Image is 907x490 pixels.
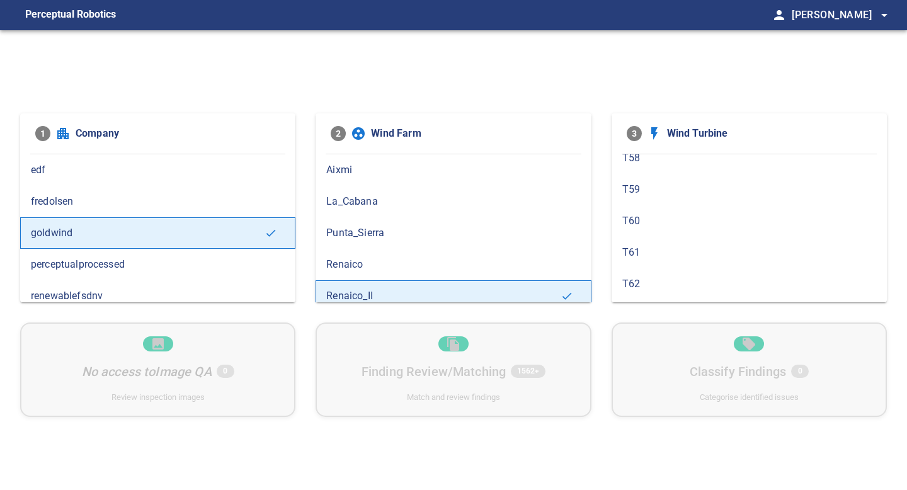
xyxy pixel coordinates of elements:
span: T60 [622,214,876,229]
button: [PERSON_NAME] [787,3,892,28]
div: T63 [612,300,887,331]
span: Punta_Sierra [326,225,580,241]
div: Punta_Sierra [316,217,591,249]
div: T58 [612,142,887,174]
span: T62 [622,276,876,292]
div: goldwind [20,217,295,249]
div: Aixmi [316,154,591,186]
div: renewablefsdnv [20,280,295,312]
div: Renaico [316,249,591,280]
span: 3 [627,126,642,141]
div: La_Cabana [316,186,591,217]
span: goldwind [31,225,265,241]
div: perceptualprocessed [20,249,295,280]
div: T59 [612,174,887,205]
span: Wind Farm [371,126,576,141]
span: Wind Turbine [667,126,872,141]
span: fredolsen [31,194,285,209]
div: T60 [612,205,887,237]
span: edf [31,162,285,178]
span: La_Cabana [326,194,580,209]
span: Company [76,126,280,141]
span: Renaico_II [326,288,560,304]
div: T61 [612,237,887,268]
span: [PERSON_NAME] [792,6,892,24]
span: renewablefsdnv [31,288,285,304]
span: 1 [35,126,50,141]
span: perceptualprocessed [31,257,285,272]
span: arrow_drop_down [877,8,892,23]
span: T61 [622,245,876,260]
span: T58 [622,151,876,166]
span: 2 [331,126,346,141]
div: Renaico_II [316,280,591,312]
span: person [772,8,787,23]
div: edf [20,154,295,186]
figcaption: Perceptual Robotics [25,5,116,25]
span: Renaico [326,257,580,272]
span: T59 [622,182,876,197]
span: Aixmi [326,162,580,178]
div: fredolsen [20,186,295,217]
div: T62 [612,268,887,300]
